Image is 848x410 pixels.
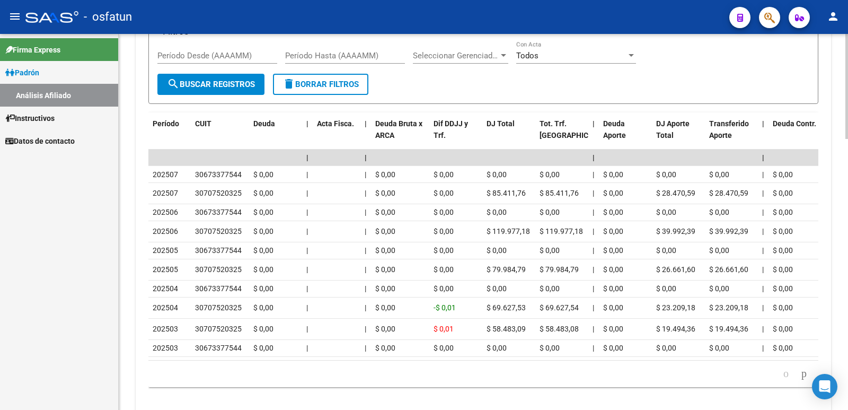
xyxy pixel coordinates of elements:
button: Borrar Filtros [273,74,368,95]
span: $ 0,00 [434,208,454,216]
span: Dif DDJJ y Trf. [434,119,468,140]
span: $ 26.661,60 [656,265,695,274]
span: | [306,189,308,197]
datatable-header-cell: Período [148,112,191,159]
span: $ 19.494,36 [656,325,695,333]
span: | [365,208,366,216]
button: Buscar Registros [157,74,264,95]
span: $ 0,00 [656,246,676,255]
span: | [306,265,308,274]
span: $ 69.627,53 [487,303,526,312]
div: 30673377544 [195,342,242,354]
span: $ 119.977,18 [540,227,583,235]
span: | [593,208,594,216]
span: | [762,153,764,162]
span: Deuda Aporte [603,119,626,140]
span: $ 0,00 [773,303,793,312]
span: $ 85.411,76 [540,189,579,197]
span: $ 0,00 [603,189,623,197]
span: $ 0,00 [773,325,793,333]
span: Acta Fisca. [317,119,354,128]
span: | [306,246,308,255]
span: Todos [516,51,538,60]
span: | [365,284,366,293]
span: Tot. Trf. [GEOGRAPHIC_DATA] [540,119,612,140]
span: $ 0,00 [773,284,793,293]
span: | [593,170,594,179]
span: $ 0,00 [656,208,676,216]
span: $ 0,00 [487,208,507,216]
span: | [306,344,308,352]
span: 202504 [153,284,178,293]
span: $ 0,00 [434,284,454,293]
span: $ 0,00 [603,170,623,179]
span: CUIT [195,119,211,128]
span: Período [153,119,179,128]
span: $ 0,00 [540,246,560,255]
div: 30707520325 [195,323,242,335]
div: 30707520325 [195,187,242,199]
span: | [593,284,594,293]
span: 202503 [153,325,178,333]
span: | [365,227,366,235]
span: $ 0,00 [253,246,273,255]
span: Buscar Registros [167,80,255,89]
div: 30673377544 [195,206,242,219]
span: | [365,246,366,255]
span: | [365,153,367,162]
span: | [593,189,594,197]
span: $ 0,00 [603,227,623,235]
span: 202503 [153,344,178,352]
span: $ 0,00 [540,208,560,216]
span: Borrar Filtros [282,80,359,89]
span: $ 0,00 [603,325,623,333]
div: 30707520325 [195,302,242,314]
span: $ 119.977,18 [487,227,530,235]
datatable-header-cell: Acta Fisca. [313,112,360,159]
span: | [365,265,366,274]
span: | [762,303,764,312]
datatable-header-cell: Deuda [249,112,302,159]
span: | [762,119,764,128]
span: $ 39.992,39 [709,227,748,235]
span: $ 0,00 [253,227,273,235]
div: 30673377544 [195,169,242,181]
span: 202505 [153,246,178,255]
span: $ 0,00 [773,227,793,235]
span: 202504 [153,303,178,312]
span: $ 0,00 [773,208,793,216]
span: $ 23.209,18 [656,303,695,312]
span: $ 0,00 [709,344,729,352]
span: $ 0,00 [253,189,273,197]
span: | [365,325,366,333]
span: | [593,246,594,255]
span: $ 0,00 [253,208,273,216]
span: $ 0,00 [773,265,793,274]
datatable-header-cell: | [588,112,599,159]
span: | [306,153,308,162]
span: $ 0,00 [253,344,273,352]
datatable-header-cell: Tot. Trf. Bruto [535,112,588,159]
span: | [762,265,764,274]
span: $ 19.494,36 [709,325,748,333]
datatable-header-cell: Deuda Contr. [768,112,821,159]
span: $ 0,00 [434,189,454,197]
span: $ 0,00 [540,344,560,352]
span: 202506 [153,208,178,216]
span: $ 28.470,59 [709,189,748,197]
span: | [593,227,594,235]
span: | [365,170,366,179]
span: $ 0,00 [709,284,729,293]
span: $ 0,00 [375,303,395,312]
span: $ 58.483,08 [540,325,579,333]
span: $ 0,00 [603,284,623,293]
span: | [306,303,308,312]
span: $ 0,00 [375,246,395,255]
datatable-header-cell: Dif DDJJ y Trf. [429,112,482,159]
div: 30673377544 [195,283,242,295]
span: | [593,153,595,162]
span: | [762,344,764,352]
span: $ 0,00 [375,189,395,197]
span: $ 0,00 [375,325,395,333]
span: $ 0,01 [434,325,454,333]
